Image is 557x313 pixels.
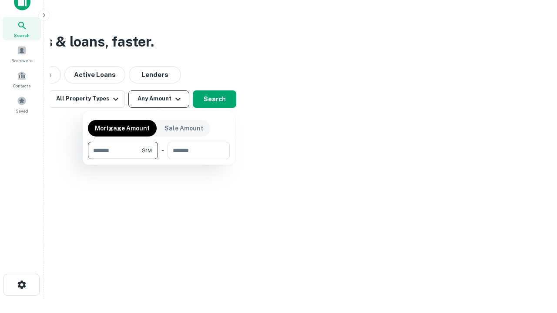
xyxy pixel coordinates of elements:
[142,147,152,154] span: $1M
[513,243,557,285] iframe: Chat Widget
[95,123,150,133] p: Mortgage Amount
[164,123,203,133] p: Sale Amount
[161,142,164,159] div: -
